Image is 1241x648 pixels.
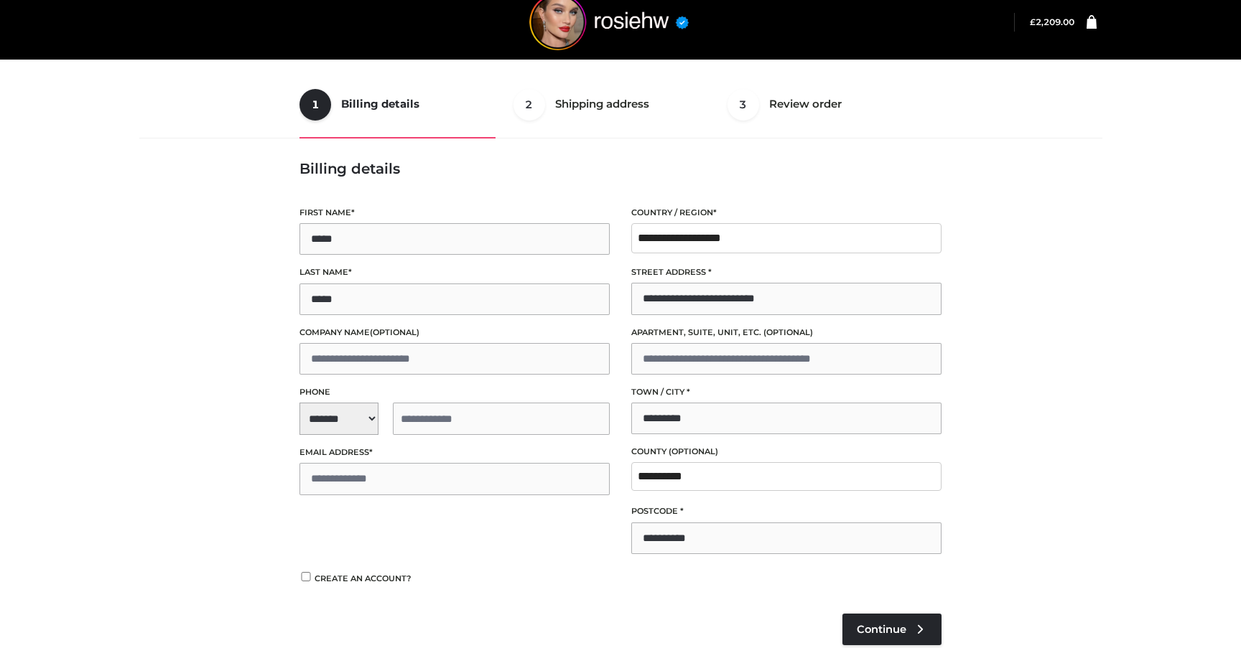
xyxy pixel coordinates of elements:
[299,206,610,220] label: First name
[669,446,718,456] span: (optional)
[299,266,610,279] label: Last name
[631,266,942,279] label: Street address
[370,327,419,337] span: (optional)
[1030,17,1074,27] a: £2,209.00
[315,573,412,583] span: Create an account?
[299,326,610,339] label: Company name
[631,385,942,399] label: Town / City
[299,572,312,581] input: Create an account?
[631,504,942,518] label: Postcode
[1030,17,1036,27] span: £
[299,385,610,399] label: Phone
[299,446,610,459] label: Email address
[299,160,942,177] h3: Billing details
[631,445,942,459] label: County
[631,326,942,339] label: Apartment, suite, unit, etc.
[1030,17,1074,27] bdi: 2,209.00
[763,327,813,337] span: (optional)
[842,614,942,645] a: Continue
[857,623,906,636] span: Continue
[631,206,942,220] label: Country / Region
